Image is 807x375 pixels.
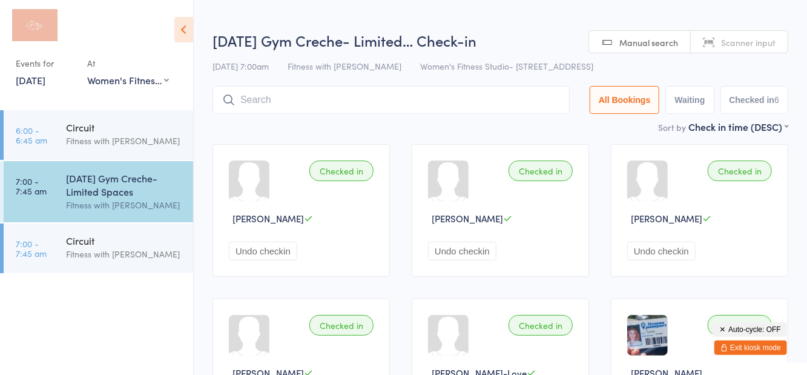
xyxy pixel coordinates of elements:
[721,36,776,48] span: Scanner input
[713,322,787,337] button: Auto-cycle: OFF
[627,315,668,356] img: image1646182790.png
[232,212,304,225] span: [PERSON_NAME]
[16,239,47,258] time: 7:00 - 7:45 am
[12,9,58,41] img: Fitness with Zoe
[16,73,45,87] a: [DATE]
[4,161,193,222] a: 7:00 -7:45 am[DATE] Gym Creche- Limited SpacesFitness with [PERSON_NAME]
[212,30,788,50] h2: [DATE] Gym Creche- Limited… Check-in
[627,242,696,261] button: Undo checkin
[720,86,789,114] button: Checked in6
[87,53,169,73] div: At
[665,86,714,114] button: Waiting
[658,121,686,133] label: Sort by
[212,86,570,114] input: Search
[288,60,401,72] span: Fitness with [PERSON_NAME]
[66,247,183,261] div: Fitness with [PERSON_NAME]
[309,161,374,181] div: Checked in
[66,134,183,148] div: Fitness with [PERSON_NAME]
[66,121,183,134] div: Circuit
[16,53,75,73] div: Events for
[590,86,660,114] button: All Bookings
[309,315,374,336] div: Checked in
[420,60,593,72] span: Women's Fitness Studio- [STREET_ADDRESS]
[87,73,169,87] div: Women's Fitness Studio- [STREET_ADDRESS]
[774,95,779,105] div: 6
[708,315,772,336] div: Checked in
[631,212,702,225] span: [PERSON_NAME]
[212,60,269,72] span: [DATE] 7:00am
[66,198,183,212] div: Fitness with [PERSON_NAME]
[4,110,193,160] a: 6:00 -6:45 amCircuitFitness with [PERSON_NAME]
[428,242,496,261] button: Undo checkin
[688,120,788,133] div: Check in time (DESC)
[66,171,183,198] div: [DATE] Gym Creche- Limited Spaces
[16,125,47,145] time: 6:00 - 6:45 am
[4,224,193,273] a: 7:00 -7:45 amCircuitFitness with [PERSON_NAME]
[509,315,573,336] div: Checked in
[714,340,787,355] button: Exit kiosk mode
[66,234,183,247] div: Circuit
[432,212,503,225] span: [PERSON_NAME]
[708,161,772,181] div: Checked in
[229,242,297,261] button: Undo checkin
[619,36,678,48] span: Manual search
[509,161,573,181] div: Checked in
[16,176,47,196] time: 7:00 - 7:45 am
